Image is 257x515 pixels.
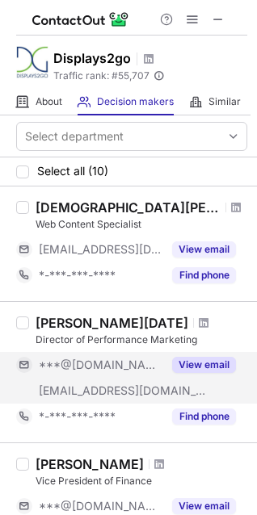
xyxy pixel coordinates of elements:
[39,499,162,513] span: ***@[DOMAIN_NAME]
[39,358,162,372] span: ***@[DOMAIN_NAME]
[36,333,247,347] div: Director of Performance Marketing
[209,95,241,108] span: Similar
[16,46,48,78] img: c6c9f1bf777b37005b9a6b6fb7fdc40f
[36,95,62,108] span: About
[172,408,236,425] button: Reveal Button
[36,315,188,331] div: [PERSON_NAME][DATE]
[172,241,236,257] button: Reveal Button
[39,242,162,257] span: [EMAIL_ADDRESS][DOMAIN_NAME]
[36,217,247,232] div: Web Content Specialist
[172,498,236,514] button: Reveal Button
[53,70,150,82] span: Traffic rank: # 55,707
[97,95,174,108] span: Decision makers
[36,199,221,216] div: [DEMOGRAPHIC_DATA][PERSON_NAME][DATE]
[25,128,124,144] div: Select department
[39,383,207,398] span: [EMAIL_ADDRESS][DOMAIN_NAME]
[36,474,247,488] div: Vice President of Finance
[36,456,144,472] div: [PERSON_NAME]
[37,165,108,178] span: Select all (10)
[172,357,236,373] button: Reveal Button
[32,10,129,29] img: ContactOut v5.3.10
[172,267,236,283] button: Reveal Button
[53,48,131,68] h1: Displays2go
